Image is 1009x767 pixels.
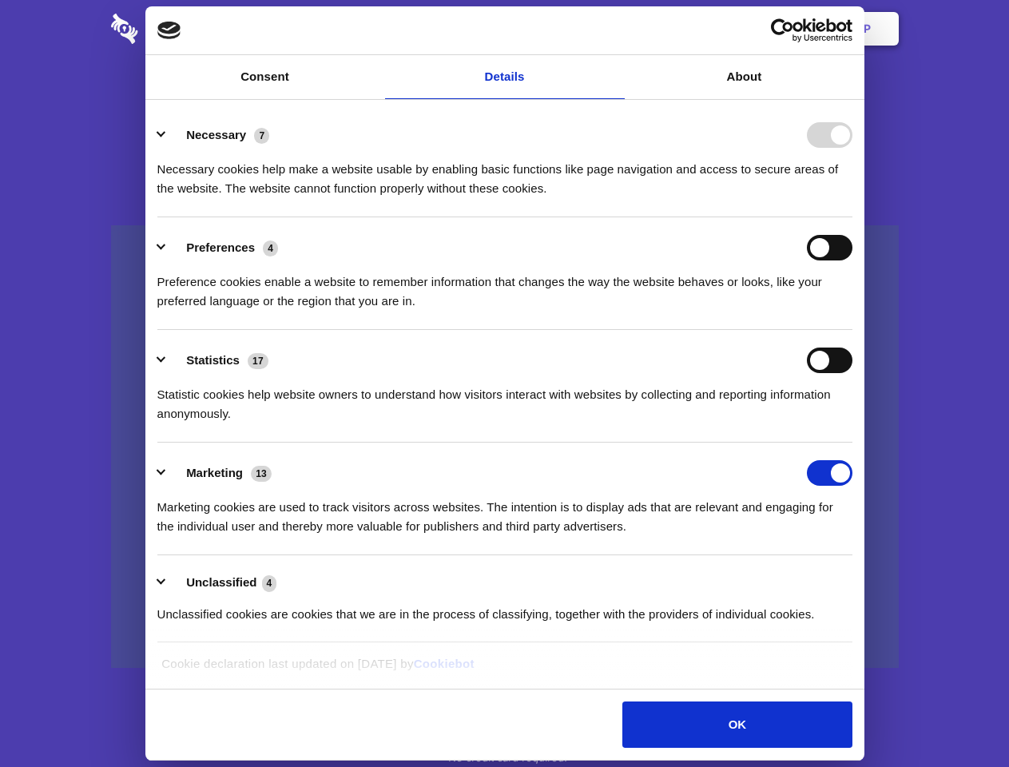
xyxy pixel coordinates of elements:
span: 17 [248,353,268,369]
iframe: Drift Widget Chat Controller [929,687,990,748]
div: Necessary cookies help make a website usable by enabling basic functions like page navigation and... [157,148,852,198]
span: 13 [251,466,272,482]
span: 4 [262,575,277,591]
label: Necessary [186,128,246,141]
h1: Eliminate Slack Data Loss. [111,72,899,129]
a: Details [385,55,625,99]
button: Statistics (17) [157,348,279,373]
img: logo-wordmark-white-trans-d4663122ce5f474addd5e946df7df03e33cb6a1c49d2221995e7729f52c070b2.svg [111,14,248,44]
button: Unclassified (4) [157,573,287,593]
label: Marketing [186,466,243,479]
a: Pricing [469,4,538,54]
a: Contact [648,4,721,54]
span: 7 [254,128,269,144]
label: Statistics [186,353,240,367]
div: Preference cookies enable a website to remember information that changes the way the website beha... [157,260,852,311]
button: Necessary (7) [157,122,280,148]
a: Consent [145,55,385,99]
button: Preferences (4) [157,235,288,260]
a: Login [725,4,794,54]
a: Wistia video thumbnail [111,225,899,669]
a: About [625,55,864,99]
div: Unclassified cookies are cookies that we are in the process of classifying, together with the pro... [157,593,852,624]
button: OK [622,701,852,748]
div: Statistic cookies help website owners to understand how visitors interact with websites by collec... [157,373,852,423]
a: Cookiebot [414,657,475,670]
label: Preferences [186,240,255,254]
img: logo [157,22,181,39]
a: Usercentrics Cookiebot - opens in a new window [713,18,852,42]
div: Marketing cookies are used to track visitors across websites. The intention is to display ads tha... [157,486,852,536]
h4: Auto-redaction of sensitive data, encrypted data sharing and self-destructing private chats. Shar... [111,145,899,198]
span: 4 [263,240,278,256]
div: Cookie declaration last updated on [DATE] by [149,654,860,686]
button: Marketing (13) [157,460,282,486]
